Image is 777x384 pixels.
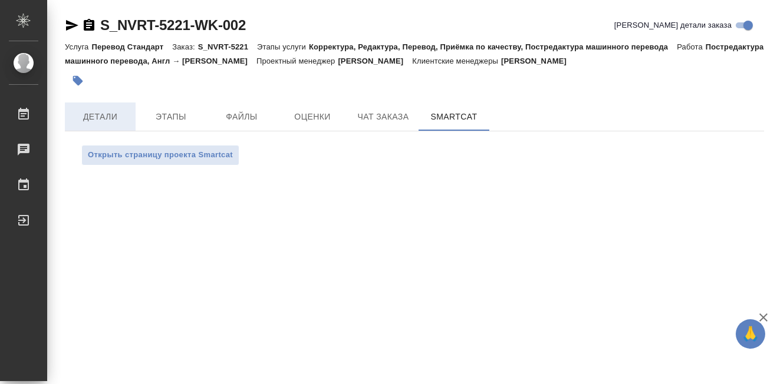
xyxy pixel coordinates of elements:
[426,110,482,124] span: SmartCat
[198,42,257,51] p: S_NVRT-5221
[143,110,199,124] span: Этапы
[65,42,91,51] p: Услуга
[88,148,233,162] span: Открыть страницу проекта Smartcat
[309,42,677,51] p: Корректура, Редактура, Перевод, Приёмка по качеству, Постредактура машинного перевода
[740,322,760,346] span: 🙏
[91,42,172,51] p: Перевод Стандарт
[172,42,197,51] p: Заказ:
[614,19,732,31] span: [PERSON_NAME] детали заказа
[65,68,91,94] button: Добавить тэг
[284,110,341,124] span: Оценки
[213,110,270,124] span: Файлы
[72,110,129,124] span: Детали
[65,18,79,32] button: Скопировать ссылку для ЯМессенджера
[82,18,96,32] button: Скопировать ссылку
[355,110,411,124] span: Чат заказа
[338,57,412,65] p: [PERSON_NAME]
[501,57,575,65] p: [PERSON_NAME]
[677,42,706,51] p: Работа
[412,57,501,65] p: Клиентские менеджеры
[736,319,765,349] button: 🙏
[100,17,246,33] a: S_NVRT-5221-WK-002
[256,57,338,65] p: Проектный менеджер
[257,42,309,51] p: Этапы услуги
[81,145,239,165] button: Открыть страницу проекта Smartcat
